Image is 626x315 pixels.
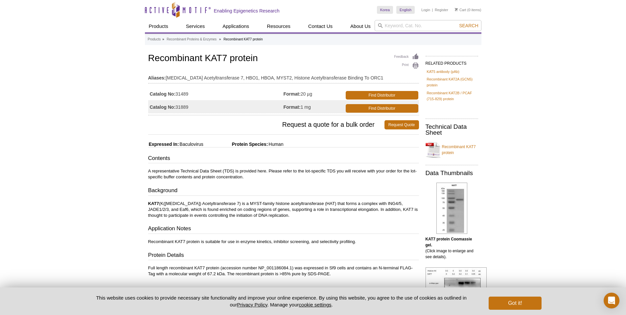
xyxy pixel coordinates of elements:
span: Protein Species: [205,142,268,147]
a: Request Quote [384,120,419,129]
span: Baculovirus [179,142,203,147]
h2: Enabling Epigenetics Research [214,8,280,14]
td: 1 mg [284,100,344,113]
strong: Catalog No: [150,91,176,97]
button: cookie settings [299,302,331,307]
p: Recombinant KAT7 protein is suitable for use in enzyme kinetics, inhibitor screening, and selecti... [148,239,419,245]
img: KAT7 protein Coomassie gel [436,183,467,234]
h3: Contents [148,154,419,164]
a: Privacy Policy [237,302,267,307]
strong: Catalog No: [150,104,176,110]
a: English [396,6,415,14]
strong: KAT7 [148,201,159,206]
li: (0 items) [455,6,481,14]
a: Cart [455,8,466,12]
b: KAT7 protein Coomassie gel. [426,237,472,247]
a: Applications [219,20,253,33]
strong: Aliases: [148,75,166,81]
h2: Technical Data Sheet [426,124,478,136]
img: Your Cart [455,8,458,11]
li: Recombinant KAT7 protein [223,37,263,41]
p: A representative Technical Data Sheet (TDS) is provided here. Please refer to the lot-specific TD... [148,168,419,180]
button: Got it! [489,297,541,310]
p: This website uses cookies to provide necessary site functionality and improve your online experie... [85,294,478,308]
p: (Click image to enlarge and see details). [426,236,478,260]
input: Keyword, Cat. No. [375,20,481,31]
td: [MEDICAL_DATA] Acetyltransferase 7, HBO1, HBOA, MYST2, Histone Acetyltransferase Binding To ORC1 [148,71,419,81]
li: » [219,37,221,41]
a: Korea [377,6,393,14]
td: 20 µg [284,87,344,100]
a: Print [394,62,419,69]
a: Recombinant Proteins & Enzymes [167,36,217,42]
h3: Background [148,187,419,196]
h1: Recombinant KAT7 protein [148,53,419,64]
img: KAT7 protein activity assay [426,267,487,289]
h3: Application Notes [148,225,419,234]
a: Recombinant KAT2B / PCAF (715-829) protein [427,90,477,102]
a: Contact Us [304,20,336,33]
h2: Data Thumbnails [426,170,478,176]
a: Register [435,8,448,12]
a: Find Distributor [346,104,418,113]
a: Services [182,20,209,33]
p: (K([MEDICAL_DATA]) Acetyltransferase 7) is a MYST-family histone acetyltransferase (HAT) that for... [148,201,419,218]
li: » [162,37,164,41]
a: Products [145,20,172,33]
h3: Protein Details [148,251,419,260]
a: About Us [346,20,375,33]
td: 31489 [148,87,284,100]
a: Recombinant KAT2A (GCN5) protein [427,76,477,88]
span: Human [268,142,283,147]
p: Full length recombinant KAT7 protein (accession number NP_001186084.1) was expressed in Sf9 cells... [148,265,419,277]
span: Expressed In: [148,142,179,147]
span: Request a quote for a bulk order [148,120,384,129]
a: Products [148,36,161,42]
li: | [432,6,433,14]
a: KAT5 antibody (pAb) [427,69,459,75]
td: 31889 [148,100,284,113]
a: Recombinant KAT7 protein [426,140,478,160]
button: Search [457,23,480,29]
a: Login [421,8,430,12]
span: Search [459,23,478,28]
h2: RELATED PRODUCTS [426,56,478,68]
strong: Format: [284,91,301,97]
a: Resources [263,20,294,33]
strong: Format: [284,104,301,110]
a: Feedback [394,53,419,60]
a: Find Distributor [346,91,418,100]
div: Open Intercom Messenger [604,293,619,308]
